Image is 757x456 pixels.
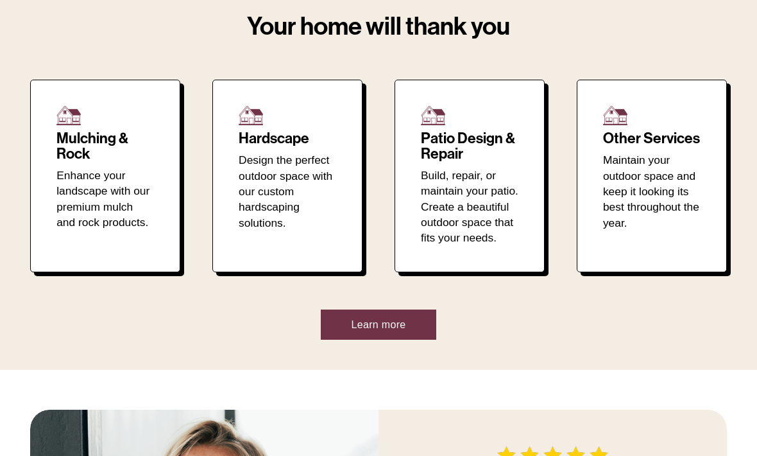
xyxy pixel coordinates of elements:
[603,152,701,231] p: Maintain your outdoor space and keep it looking its best throughout the year.
[30,9,727,44] p: Your home will thank you
[421,168,518,246] p: Build, repair, or maintain your patio. Create a beautiful outdoor space that fits your needs.
[321,310,437,340] a: Learn more
[239,131,336,146] h2: Hardscape
[603,131,701,146] h2: Other Services
[421,131,518,162] h2: Patio Design & Repair
[239,152,336,231] p: Design the perfect outdoor space with our custom hardscaping solutions.
[56,131,154,162] h2: Mulching & Rock
[56,168,154,231] p: Enhance your landscape with our premium mulch and rock products.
